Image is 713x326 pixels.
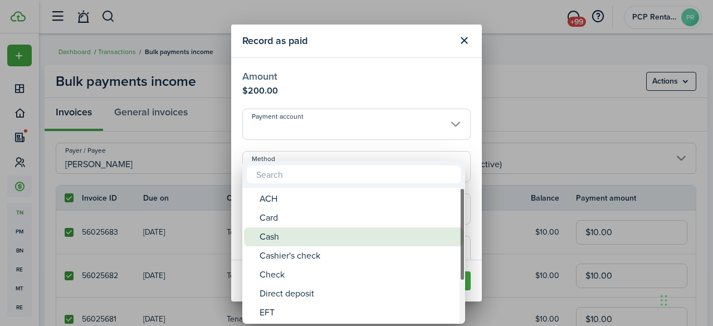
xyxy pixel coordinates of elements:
[260,189,457,208] div: ACH
[260,303,457,322] div: EFT
[260,227,457,246] div: Cash
[260,208,457,227] div: Card
[247,166,461,183] input: Search
[242,188,465,324] mbsc-wheel: Method
[260,265,457,284] div: Check
[260,284,457,303] div: Direct deposit
[260,246,457,265] div: Cashier's check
